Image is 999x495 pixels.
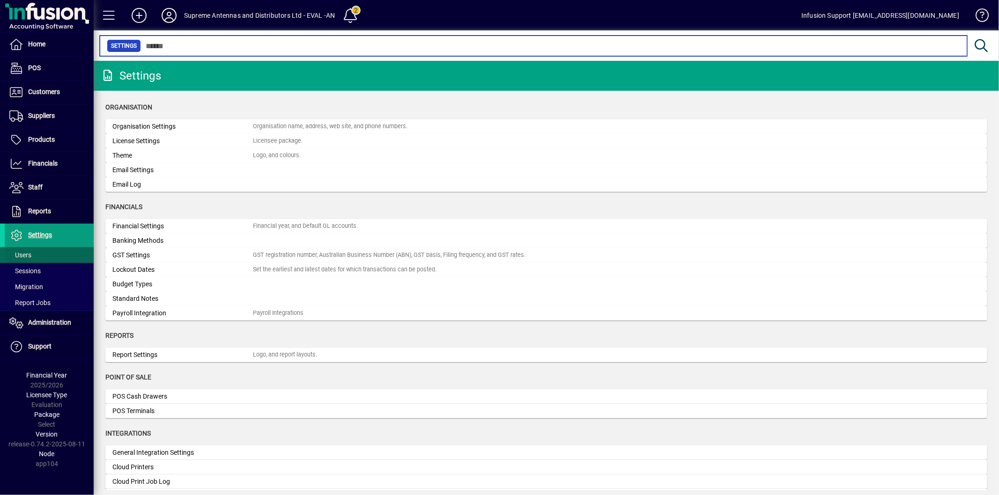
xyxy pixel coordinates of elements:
[184,8,335,23] div: Supreme Antennas and Distributors Ltd - EVAL -AN
[112,392,253,401] div: POS Cash Drawers
[105,203,142,211] span: Financials
[112,151,253,160] div: Theme
[105,460,987,474] a: Cloud Printers
[105,474,987,489] a: Cloud Print Job Log
[9,267,41,275] span: Sessions
[112,477,253,487] div: Cloud Print Job Log
[28,207,51,215] span: Reports
[5,200,94,223] a: Reports
[5,279,94,295] a: Migration
[5,176,94,199] a: Staff
[112,308,253,318] div: Payroll Integration
[112,180,253,189] div: Email Log
[801,8,959,23] div: Infusion Support [EMAIL_ADDRESS][DOMAIN_NAME]
[124,7,154,24] button: Add
[112,448,253,458] div: General Integration Settings
[105,332,133,339] span: Reports
[105,119,987,134] a: Organisation SettingsOrganisation name, address, web site, and phone numbers.
[28,231,52,239] span: Settings
[28,88,60,95] span: Customers
[5,295,94,311] a: Report Jobs
[105,262,987,277] a: Lockout DatesSet the earliest and latest dates for which transactions can be posted.
[9,251,31,259] span: Users
[27,371,67,379] span: Financial Year
[36,430,58,438] span: Version
[105,306,987,320] a: Payroll IntegrationPayroll Integrations
[105,148,987,163] a: ThemeLogo, and colours.
[112,350,253,360] div: Report Settings
[105,389,987,404] a: POS Cash Drawers
[105,291,987,306] a: Standard Notes
[5,57,94,80] a: POS
[105,373,151,381] span: Point of Sale
[253,151,301,160] div: Logo, and colours.
[5,33,94,56] a: Home
[112,279,253,289] div: Budget Types
[28,160,58,167] span: Financials
[105,404,987,418] a: POS Terminals
[5,152,94,175] a: Financials
[105,177,987,192] a: Email Log
[105,248,987,262] a: GST SettingsGST registration number, Australian Business Number (ABN), GST basis, Filing frequenc...
[105,134,987,148] a: License SettingsLicensee package.
[969,2,987,32] a: Knowledge Base
[253,122,407,131] div: Organisation name, address, web site, and phone numbers.
[112,294,253,304] div: Standard Notes
[105,348,987,362] a: Report SettingsLogo, and report layouts.
[9,299,51,306] span: Report Jobs
[5,311,94,335] a: Administration
[105,103,152,111] span: Organisation
[253,350,317,359] div: Logo, and report layouts.
[112,136,253,146] div: License Settings
[112,122,253,131] div: Organisation Settings
[5,128,94,152] a: Products
[154,7,184,24] button: Profile
[28,319,71,326] span: Administration
[5,104,94,128] a: Suppliers
[28,183,43,191] span: Staff
[105,429,151,437] span: Integrations
[34,411,59,418] span: Package
[28,64,41,72] span: POS
[105,277,987,291] a: Budget Types
[39,450,55,458] span: Node
[101,68,161,83] div: Settings
[5,247,94,263] a: Users
[112,165,253,175] div: Email Settings
[111,41,137,51] span: Settings
[28,342,52,350] span: Support
[112,462,253,472] div: Cloud Printers
[5,263,94,279] a: Sessions
[27,391,67,399] span: Licensee Type
[105,163,987,177] a: Email Settings
[112,265,253,275] div: Lockout Dates
[253,222,358,231] div: Financial year, and Default GL accounts.
[5,335,94,358] a: Support
[105,219,987,233] a: Financial SettingsFinancial year, and Default GL accounts.
[112,221,253,231] div: Financial Settings
[112,236,253,246] div: Banking Methods
[253,265,437,274] div: Set the earliest and latest dates for which transactions can be posted.
[5,80,94,104] a: Customers
[105,233,987,248] a: Banking Methods
[28,136,55,143] span: Products
[253,309,303,318] div: Payroll Integrations
[9,283,43,291] span: Migration
[28,40,45,48] span: Home
[253,137,303,146] div: Licensee package.
[253,251,525,260] div: GST registration number, Australian Business Number (ABN), GST basis, Filing frequency, and GST r...
[112,406,253,416] div: POS Terminals
[28,112,55,119] span: Suppliers
[105,445,987,460] a: General Integration Settings
[112,250,253,260] div: GST Settings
